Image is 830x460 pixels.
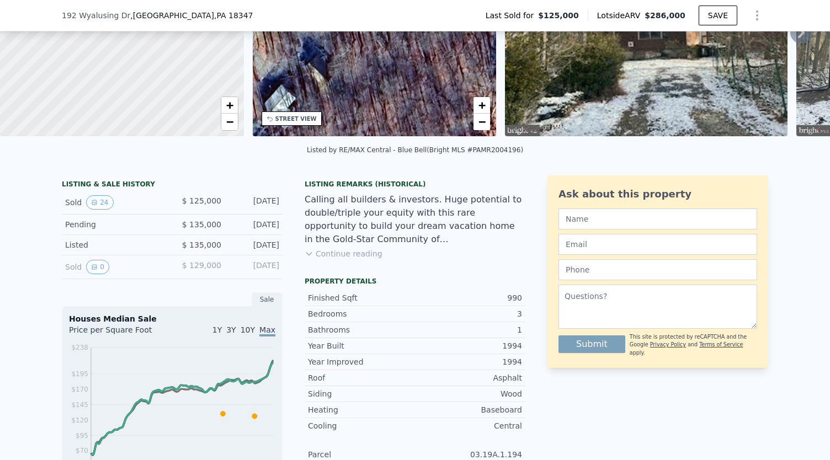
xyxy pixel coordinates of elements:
div: Ask about this property [558,186,757,202]
div: Listing Remarks (Historical) [305,180,525,189]
tspan: $145 [71,401,88,409]
div: Property details [305,277,525,286]
div: Parcel [308,449,415,460]
tspan: $95 [76,432,88,440]
span: $ 135,000 [182,220,221,229]
div: 3 [415,308,522,319]
div: Pending [65,219,163,230]
div: 990 [415,292,522,303]
div: Calling all builders & investors. Huge potential to double/triple your equity with this rare oppo... [305,193,525,246]
div: STREET VIEW [275,115,317,123]
span: 192 Wyalusing Dr [62,10,130,21]
span: $ 125,000 [182,196,221,205]
div: Listed by RE/MAX Central - Blue Bell (Bright MLS #PAMR2004196) [307,146,523,154]
span: $ 129,000 [182,261,221,270]
a: Zoom in [473,97,490,114]
a: Zoom out [221,114,238,130]
div: Sale [252,292,283,307]
tspan: $70 [76,447,88,455]
span: − [226,115,233,129]
span: 3Y [226,325,236,334]
div: LISTING & SALE HISTORY [62,180,283,191]
span: Max [259,325,275,336]
tspan: $170 [71,386,88,393]
div: Wood [415,388,522,399]
div: This site is protected by reCAPTCHA and the Google and apply. [630,333,757,357]
button: View historical data [86,260,109,274]
tspan: $120 [71,416,88,424]
div: Asphalt [415,372,522,383]
input: Phone [558,259,757,280]
div: 1994 [415,340,522,351]
div: [DATE] [230,239,279,250]
div: Bathrooms [308,324,415,335]
span: $125,000 [538,10,579,21]
div: Heating [308,404,415,415]
span: $286,000 [645,11,685,20]
div: Siding [308,388,415,399]
input: Name [558,208,757,229]
tspan: $195 [71,370,88,378]
span: , PA 18347 [214,11,253,20]
div: Sold [65,260,163,274]
div: Listed [65,239,163,250]
div: Houses Median Sale [69,313,275,324]
button: View historical data [86,195,113,210]
tspan: $238 [71,344,88,351]
div: Year Improved [308,356,415,367]
span: $ 135,000 [182,240,221,249]
div: [DATE] [230,219,279,230]
div: Sold [65,195,163,210]
div: Bedrooms [308,308,415,319]
div: 03.19A.1.194 [415,449,522,460]
a: Terms of Service [699,341,743,347]
div: Roof [308,372,415,383]
span: , [GEOGRAPHIC_DATA] [130,10,253,21]
div: Price per Square Foot [69,324,172,342]
span: + [226,98,233,112]
button: Show Options [746,4,768,26]
button: Submit [558,335,625,353]
button: SAVE [699,6,737,25]
div: Cooling [308,420,415,431]
span: 10Y [241,325,255,334]
span: Lotside ARV [597,10,645,21]
div: Finished Sqft [308,292,415,303]
button: Continue reading [305,248,382,259]
a: Zoom out [473,114,490,130]
div: Central [415,420,522,431]
span: 1Y [212,325,222,334]
div: Year Built [308,340,415,351]
input: Email [558,234,757,255]
span: Last Sold for [486,10,539,21]
div: [DATE] [230,195,279,210]
div: 1 [415,324,522,335]
a: Privacy Policy [650,341,686,347]
a: Zoom in [221,97,238,114]
div: [DATE] [230,260,279,274]
span: + [478,98,486,112]
div: Baseboard [415,404,522,415]
div: 1994 [415,356,522,367]
span: − [478,115,486,129]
